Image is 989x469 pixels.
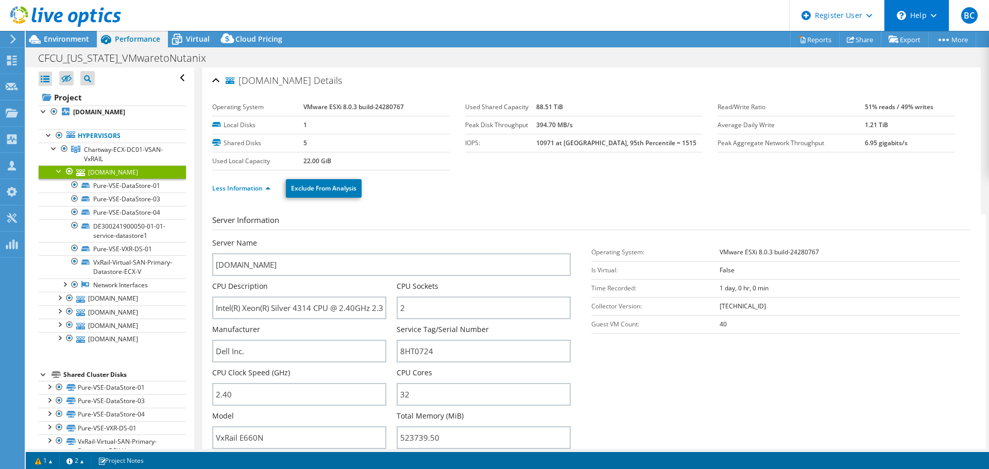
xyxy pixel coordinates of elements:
b: 22.00 GiB [303,157,331,165]
a: Pure-VSE-VXR-DS-01 [39,242,186,255]
a: Network Interfaces [39,279,186,292]
b: VMware ESXi 8.0.3 build-24280767 [303,102,404,111]
td: Collector Version: [591,297,720,315]
label: Used Shared Capacity [465,102,536,112]
label: Operating System [212,102,303,112]
b: [TECHNICAL_ID] [720,302,766,310]
label: Server Name [212,238,257,248]
a: Project Notes [91,454,151,467]
label: Local Disks [212,120,303,130]
label: CPU Sockets [397,281,438,291]
b: 10971 at [GEOGRAPHIC_DATA], 95th Percentile = 1515 [536,138,696,147]
a: [DOMAIN_NAME] [39,332,186,345]
a: Pure-VSE-DataStore-03 [39,394,186,408]
a: DE300241900050-01-01-service-datastore1 [39,219,186,242]
h3: Server Information [212,214,970,230]
b: 1 day, 0 hr, 0 min [720,284,769,292]
a: [DOMAIN_NAME] [39,319,186,332]
label: Shared Disks [212,138,303,148]
a: VxRail-Virtual-SAN-Primary-Datastore-ECX-V [39,255,186,278]
a: Pure-VSE-DataStore-04 [39,408,186,421]
a: Hypervisors [39,129,186,143]
label: CPU Clock Speed (GHz) [212,368,290,378]
a: More [928,31,976,47]
b: 40 [720,320,727,328]
b: 5 [303,138,307,147]
a: Less Information [212,184,270,193]
label: CPU Cores [397,368,432,378]
span: Cloud Pricing [235,34,282,44]
a: Pure-VSE-DataStore-01 [39,179,186,192]
a: 2 [59,454,91,467]
label: Peak Aggregate Network Throughput [718,138,865,148]
span: Details [314,74,342,86]
span: Performance [115,34,160,44]
span: Chartway-ECX-DC01-VSAN-VxRAIL [84,145,163,163]
span: Environment [44,34,89,44]
label: Manufacturer [212,324,260,335]
svg: \n [897,11,906,20]
div: Shared Cluster Disks [63,369,186,381]
b: [DOMAIN_NAME] [73,108,125,116]
span: Virtual [186,34,210,44]
label: Peak Disk Throughput [465,120,536,130]
a: Pure-VSE-DataStore-04 [39,206,186,219]
a: Exclude From Analysis [286,179,362,198]
b: 6.95 gigabits/s [865,138,908,147]
a: Pure-VSE-DataStore-01 [39,381,186,394]
td: Is Virtual: [591,261,720,279]
a: Chartway-ECX-DC01-VSAN-VxRAIL [39,143,186,165]
a: Export [881,31,929,47]
a: VxRail-Virtual-SAN-Primary-Datastore-ECX-V [39,435,186,457]
label: CPU Description [212,281,268,291]
label: Used Local Capacity [212,156,303,166]
b: False [720,266,735,274]
h1: CFCU_[US_STATE]_VMwaretoNutanix [33,53,222,64]
label: Total Memory (MiB) [397,411,464,421]
span: BC [961,7,978,24]
a: Share [839,31,881,47]
b: 394.70 MB/s [536,120,573,129]
span: [DOMAIN_NAME] [226,76,311,86]
td: Time Recorded: [591,279,720,297]
a: Reports [790,31,840,47]
b: 1.21 TiB [865,120,888,129]
a: [DOMAIN_NAME] [39,106,186,119]
label: Read/Write Ratio [718,102,865,112]
td: Operating System: [591,243,720,261]
label: IOPS: [465,138,536,148]
a: [DOMAIN_NAME] [39,292,186,305]
a: Pure-VSE-VXR-DS-01 [39,421,186,435]
a: [DOMAIN_NAME] [39,165,186,179]
b: 1 [303,120,307,129]
b: VMware ESXi 8.0.3 build-24280767 [720,248,819,256]
b: 51% reads / 49% writes [865,102,933,111]
label: Average Daily Write [718,120,865,130]
b: 88.51 TiB [536,102,563,111]
td: Guest VM Count: [591,315,720,333]
label: Service Tag/Serial Number [397,324,489,335]
a: Project [39,89,186,106]
a: [DOMAIN_NAME] [39,305,186,319]
a: 1 [28,454,60,467]
label: Model [212,411,234,421]
a: Pure-VSE-DataStore-03 [39,193,186,206]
